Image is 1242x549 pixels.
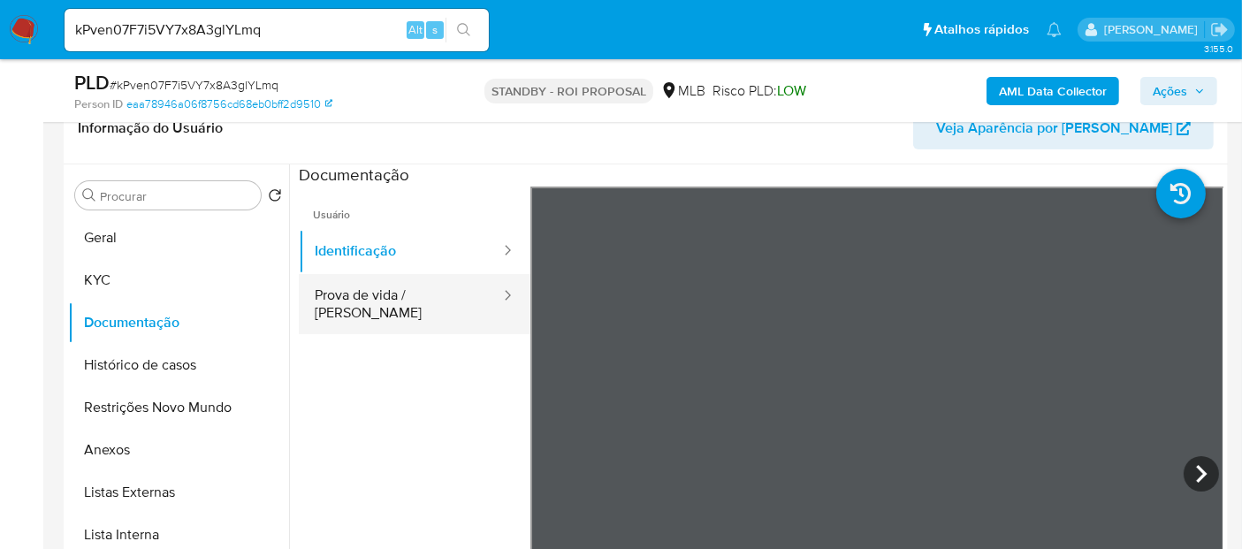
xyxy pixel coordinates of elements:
p: erico.trevizan@mercadopago.com.br [1104,21,1204,38]
button: Documentação [68,301,289,344]
b: PLD [74,68,110,96]
span: # kPven07F7i5VY7x8A3glYLmq [110,76,278,94]
button: Procurar [82,188,96,202]
button: Retornar ao pedido padrão [268,188,282,208]
span: Atalhos rápidos [934,20,1029,39]
a: Notificações [1047,22,1062,37]
span: s [432,21,438,38]
div: MLB [660,81,705,101]
span: 3.155.0 [1204,42,1233,56]
button: Listas Externas [68,471,289,514]
span: Alt [408,21,423,38]
button: Geral [68,217,289,259]
b: AML Data Collector [999,77,1107,105]
b: Person ID [74,96,123,112]
span: Ações [1153,77,1187,105]
span: LOW [777,80,806,101]
button: search-icon [446,18,482,42]
a: Sair [1210,20,1229,39]
input: Procurar [100,188,254,204]
button: Anexos [68,429,289,471]
button: KYC [68,259,289,301]
button: AML Data Collector [987,77,1119,105]
span: Risco PLD: [712,81,806,101]
button: Histórico de casos [68,344,289,386]
span: Veja Aparência por [PERSON_NAME] [936,107,1172,149]
button: Ações [1140,77,1217,105]
p: STANDBY - ROI PROPOSAL [484,79,653,103]
button: Veja Aparência por [PERSON_NAME] [913,107,1214,149]
h1: Informação do Usuário [78,119,223,137]
input: Pesquise usuários ou casos... [65,19,489,42]
a: eaa78946a06f8756cd68eb0bff2d9510 [126,96,332,112]
button: Restrições Novo Mundo [68,386,289,429]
